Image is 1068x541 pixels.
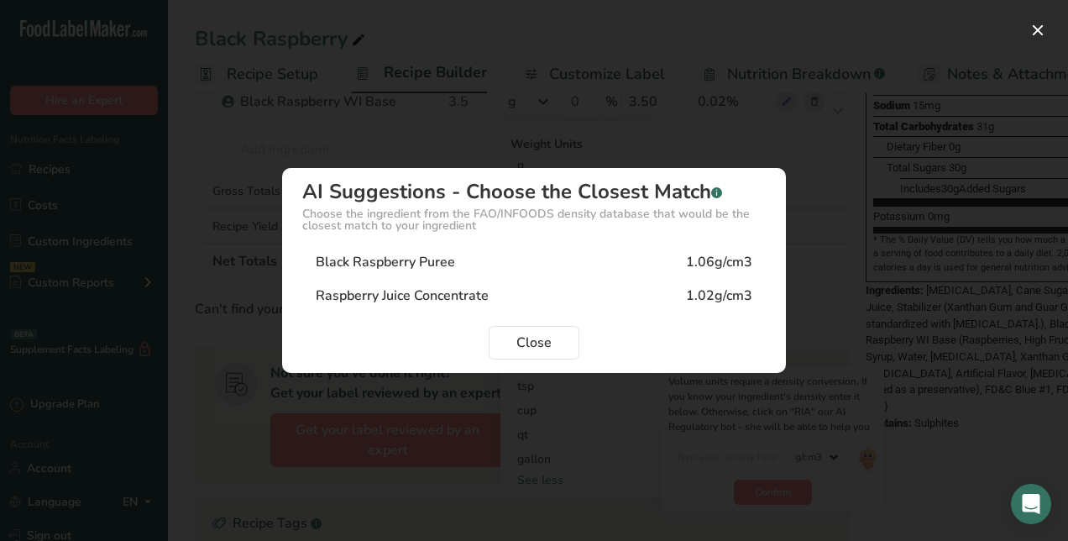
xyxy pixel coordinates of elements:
button: Close [489,326,579,360]
div: 1.02g/cm3 [686,286,752,306]
div: Choose the ingredient from the FAO/INFOODS density database that would be the closest match to yo... [302,208,766,232]
div: 1.06g/cm3 [686,252,752,272]
div: Raspberry Juice Concentrate [316,286,489,306]
span: Close [516,333,552,353]
div: AI Suggestions - Choose the Closest Match [302,181,766,202]
div: Open Intercom Messenger [1011,484,1051,524]
div: Black Raspberry Puree [316,252,455,272]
